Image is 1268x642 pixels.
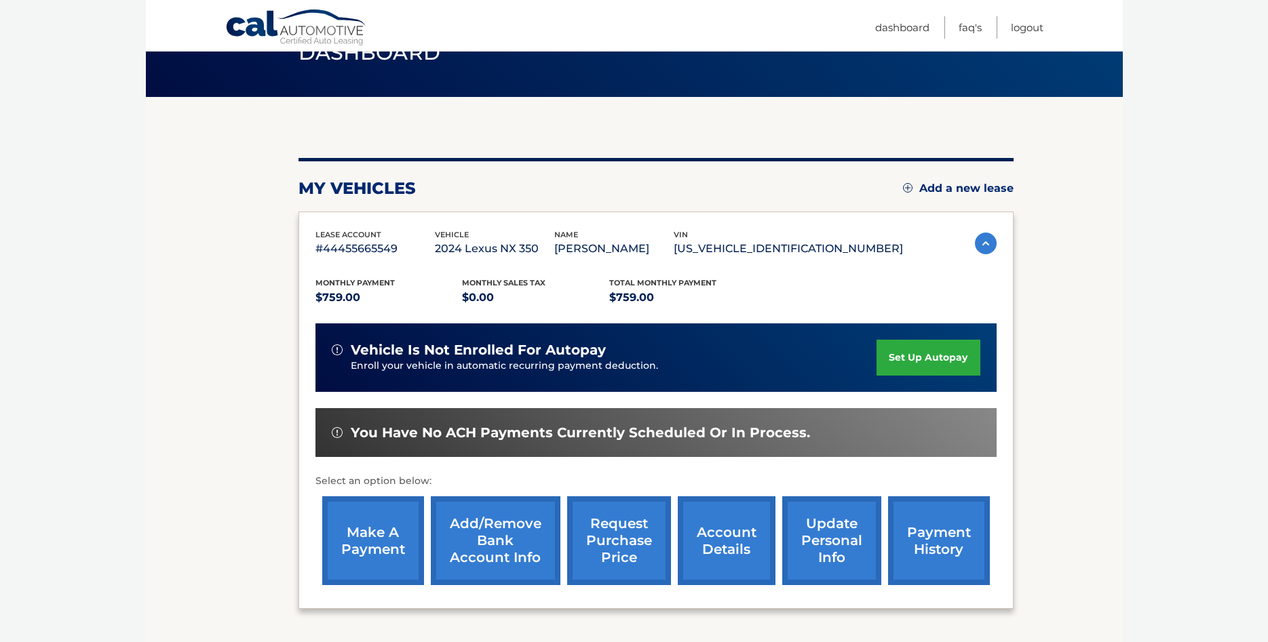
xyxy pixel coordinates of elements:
p: [US_VEHICLE_IDENTIFICATION_NUMBER] [674,239,903,258]
span: vehicle [435,230,469,239]
a: FAQ's [959,16,982,39]
span: You have no ACH payments currently scheduled or in process. [351,424,810,441]
img: alert-white.svg [332,344,343,355]
span: Dashboard [299,40,441,65]
p: 2024 Lexus NX 350 [435,239,554,258]
p: Enroll your vehicle in automatic recurring payment deduction. [351,359,877,374]
a: request purchase price [567,496,671,585]
span: Total Monthly Payment [609,278,716,287]
p: $759.00 [609,288,756,307]
span: lease account [315,230,381,239]
img: accordion-active.svg [975,233,997,254]
a: make a payment [322,496,424,585]
p: [PERSON_NAME] [554,239,674,258]
span: Monthly sales Tax [462,278,545,287]
p: $759.00 [315,288,463,307]
span: name [554,230,578,239]
p: Select an option below: [315,473,997,489]
a: Logout [1011,16,1043,39]
span: Monthly Payment [315,278,395,287]
span: vehicle is not enrolled for autopay [351,342,606,359]
a: update personal info [782,496,881,585]
p: $0.00 [462,288,609,307]
span: vin [674,230,688,239]
a: payment history [888,496,990,585]
a: Dashboard [875,16,929,39]
img: add.svg [903,183,912,193]
a: Cal Automotive [225,9,368,48]
h2: my vehicles [299,178,416,199]
a: Add/Remove bank account info [431,496,560,585]
img: alert-white.svg [332,427,343,438]
a: set up autopay [877,340,980,376]
a: account details [678,496,775,585]
a: Add a new lease [903,182,1014,195]
p: #44455665549 [315,239,435,258]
